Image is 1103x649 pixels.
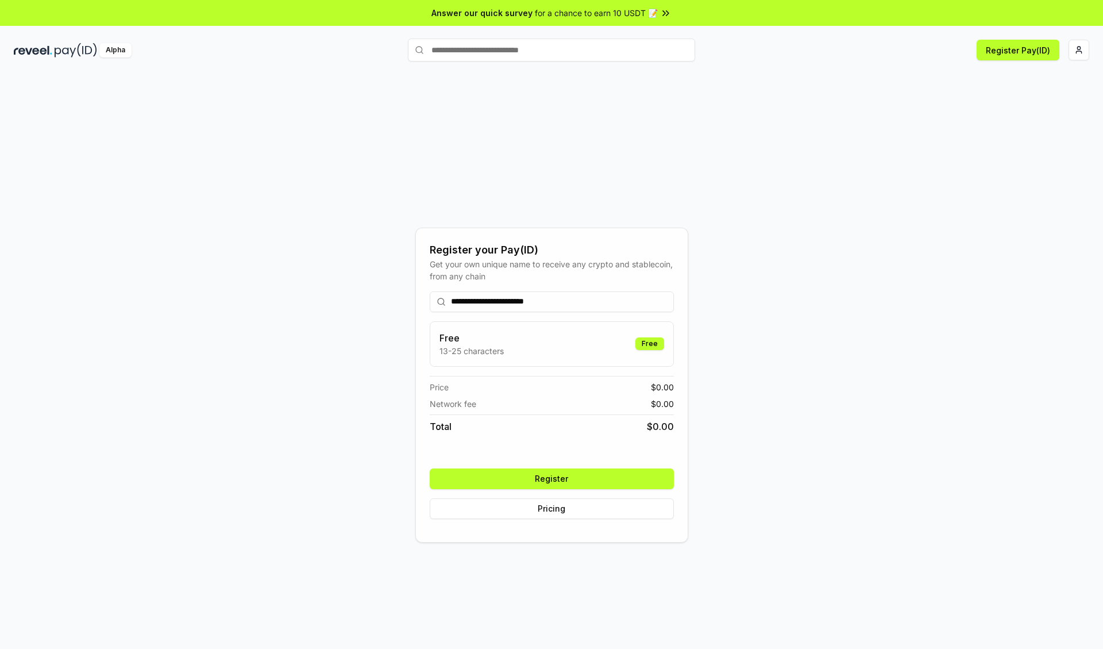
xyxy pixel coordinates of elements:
[977,40,1059,60] button: Register Pay(ID)
[55,43,97,57] img: pay_id
[439,331,504,345] h3: Free
[431,7,533,19] span: Answer our quick survey
[430,468,674,489] button: Register
[651,398,674,410] span: $ 0.00
[439,345,504,357] p: 13-25 characters
[430,420,452,433] span: Total
[430,381,449,393] span: Price
[647,420,674,433] span: $ 0.00
[430,498,674,519] button: Pricing
[635,337,664,350] div: Free
[535,7,658,19] span: for a chance to earn 10 USDT 📝
[99,43,132,57] div: Alpha
[651,381,674,393] span: $ 0.00
[14,43,52,57] img: reveel_dark
[430,398,476,410] span: Network fee
[430,258,674,282] div: Get your own unique name to receive any crypto and stablecoin, from any chain
[430,242,674,258] div: Register your Pay(ID)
